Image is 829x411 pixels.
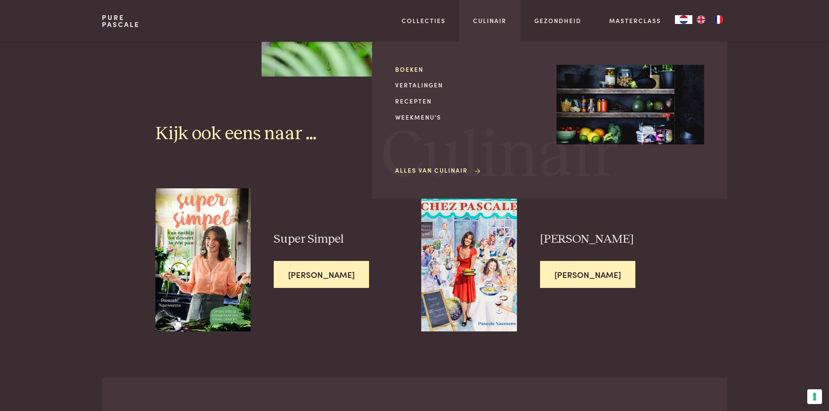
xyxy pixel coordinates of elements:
[274,232,407,247] h3: Super Simpel
[155,188,408,331] a: Super Simpel Super Simpel [PERSON_NAME]
[675,15,727,24] aside: Language selected: Nederlands
[274,261,369,288] span: [PERSON_NAME]
[155,188,251,331] img: Super Simpel
[692,15,727,24] ul: Language list
[395,65,543,74] a: Boeken
[710,15,727,24] a: FR
[540,232,674,247] h3: [PERSON_NAME]
[692,15,710,24] a: EN
[557,65,704,145] img: Culinair
[395,166,482,175] a: Alles van Culinair
[609,16,661,25] a: Masterclass
[473,16,507,25] a: Culinair
[675,15,692,24] div: Language
[807,389,822,404] button: Uw voorkeuren voor toestemming voor trackingtechnologieën
[395,97,543,106] a: Recepten
[540,261,635,288] span: [PERSON_NAME]
[675,15,692,24] a: NL
[381,123,618,190] span: Culinair
[402,16,446,25] a: Collecties
[421,188,674,331] a: Chez Pascale [PERSON_NAME] [PERSON_NAME]
[155,123,674,146] h2: Kijk ook eens naar ...
[421,188,517,331] img: Chez Pascale
[102,14,140,28] a: PurePascale
[395,80,543,90] a: Vertalingen
[395,113,543,122] a: Weekmenu's
[534,16,581,25] a: Gezondheid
